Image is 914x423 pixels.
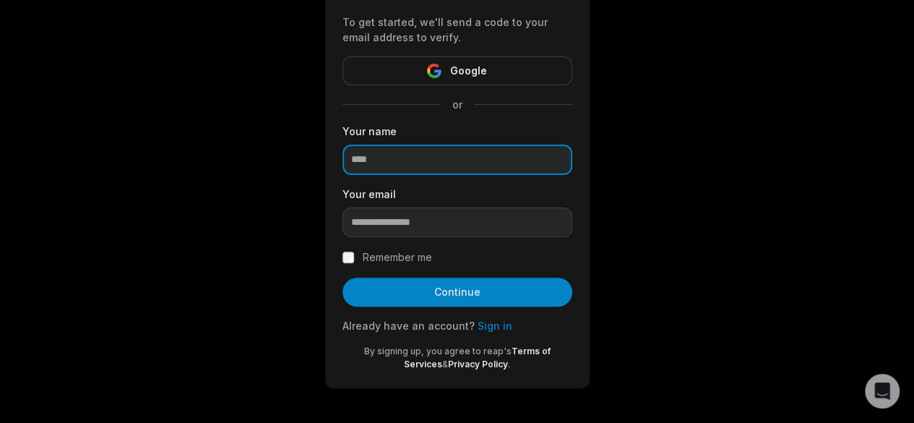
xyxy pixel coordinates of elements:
[363,249,432,266] label: Remember me
[342,320,475,332] span: Already have an account?
[342,14,572,45] div: To get started, we'll send a code to your email address to verify.
[441,97,474,112] span: or
[342,56,572,85] button: Google
[448,359,508,369] a: Privacy Policy
[478,320,512,332] a: Sign in
[342,278,572,307] button: Continue
[865,374,900,409] div: Open Intercom Messenger
[450,62,487,80] span: Google
[442,359,448,369] span: &
[404,346,551,369] a: Terms of Services
[508,359,510,369] span: .
[342,124,572,139] label: Your name
[342,187,572,202] label: Your email
[364,346,512,356] span: By signing up, you agree to reap's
